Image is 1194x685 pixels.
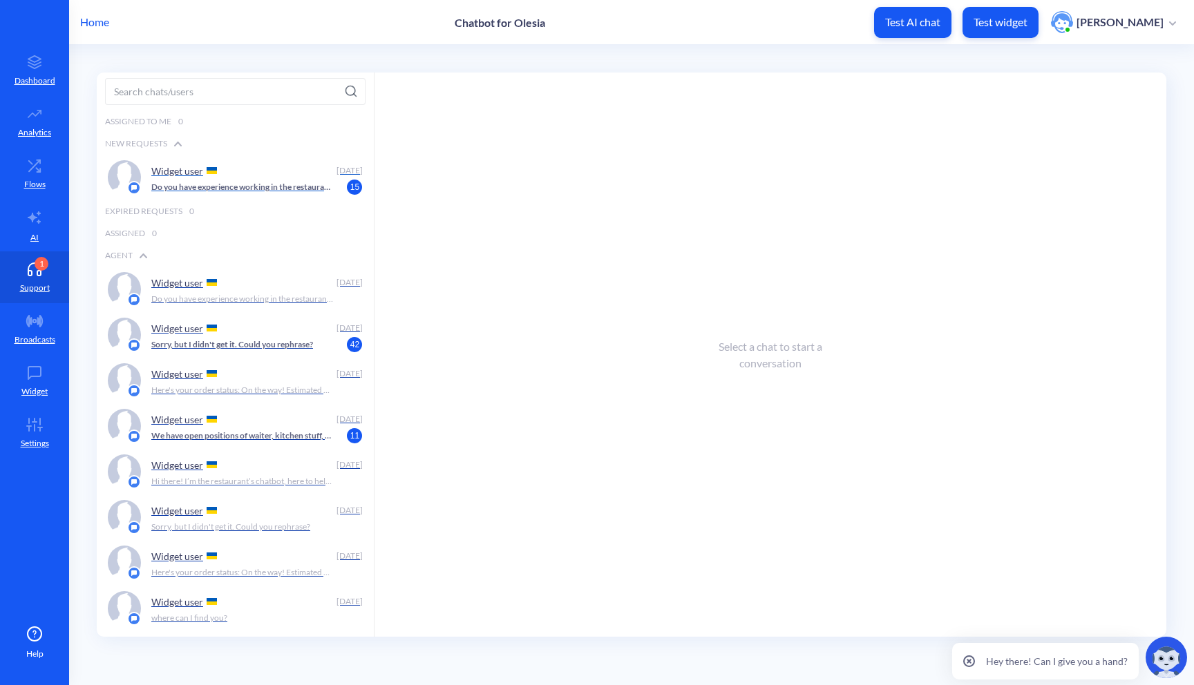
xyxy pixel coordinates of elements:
a: platform iconWidget user [DATE]Do you have experience working in the restaurant? You can choose a... [97,267,374,312]
span: 0 [178,115,183,128]
a: platform iconWidget user [DATE]Hi there! I’m the restaurant’s chatbot, here to help you place tak... [97,449,374,494]
img: UA [207,461,217,468]
p: Do you have experience working in the restaurant? You can choose answer or type-in. [151,293,334,305]
p: Chatbot for Olesia [455,16,545,29]
p: Home [80,14,109,30]
p: Widget user [151,596,203,608]
p: We have open positions of waiter, kitchen stuff, or bartender. Choose one option [151,430,334,442]
p: Widget user [151,505,203,517]
a: platform iconWidget user [DATE]Here's your order status: On the way! Estimated pick up time: [DAT... [97,358,374,403]
p: Broadcasts [15,334,55,346]
p: Sorry, but I didn't get it. Could you rephrase? [151,521,310,533]
div: Assigned to me [97,110,374,133]
img: UA [207,279,217,286]
button: Test AI chat [874,7,951,38]
p: Widget user [151,277,203,289]
button: user photo[PERSON_NAME] [1044,10,1183,35]
p: Widget user [151,459,203,471]
span: 42 [347,337,362,352]
p: Flows [24,178,46,191]
img: platform icon [127,338,141,352]
img: platform icon [127,430,141,443]
div: [DATE] [335,550,363,562]
div: [DATE] [335,322,363,334]
img: UA [207,416,217,423]
p: [PERSON_NAME] [1077,15,1164,30]
img: platform icon [127,181,141,195]
a: platform iconWidget user [DATE]Sorry, but I didn't get it. Could you rephrase? [97,494,374,540]
img: UA [207,552,217,559]
div: New Requests [97,133,374,155]
p: Support [20,282,50,294]
img: UA [207,325,217,331]
p: Widget user [151,550,203,562]
p: Widget user [151,165,203,177]
span: Help [26,648,44,660]
span: 0 [189,205,194,218]
a: platform iconWidget user [DATE]We have open positions of waiter, kitchen stuff, or bartender. Cho... [97,403,374,449]
span: 15 [347,180,362,195]
div: 1 [35,257,48,271]
p: Here's your order status: On the way! Estimated pick up time: [DATE]T12:28:02 [151,384,334,396]
img: UA [207,370,217,377]
p: Sorry, but I didn't get it. Could you rephrase? [151,338,313,351]
div: Assigned [97,222,374,244]
button: Test widget [963,7,1039,38]
a: platform iconWidget user [DATE]Sorry, but I didn't get it. Could you rephrase? [97,312,374,358]
div: [DATE] [335,367,363,380]
span: 0 [152,227,157,240]
img: platform icon [127,475,141,489]
p: Dashboard [15,75,55,87]
img: UA [207,507,217,514]
a: platform iconWidget user [DATE]where can I find you? [97,586,374,631]
a: platform iconWidget user [DATE]Here's your order status: On the way! Estimated pick up time: [DAT... [97,540,374,586]
div: [DATE] [335,504,363,517]
p: Widget user [151,322,203,334]
p: Test AI chat [885,15,940,29]
p: where can I find you? [151,612,227,624]
img: platform icon [127,384,141,398]
p: Do you have experience working in the restaurant? You can choose answer or type-in. [151,181,334,193]
img: copilot-icon.svg [1146,637,1187,678]
a: platform iconWidget user [DATE]Do you have experience working in the restaurant? You can choose a... [97,155,374,200]
div: Expired Requests [97,200,374,222]
p: Settings [21,437,49,450]
p: Analytics [18,126,51,139]
img: platform icon [127,293,141,307]
p: Hi there! I’m the restaurant’s chatbot, here to help you place takeaway orders, reduce wait times... [151,475,334,488]
img: platform icon [127,612,141,626]
p: Widget [21,385,48,398]
img: platform icon [127,566,141,580]
span: 11 [347,428,362,443]
p: Widget user [151,368,203,380]
div: [DATE] [335,413,363,425]
p: AI [30,231,39,244]
p: Test widget [974,15,1027,29]
div: [DATE] [335,164,363,177]
p: Here's your order status: On the way! Estimated pick up time: [DATE]T12:28:02 [151,566,334,579]
div: [DATE] [335,276,363,289]
div: [DATE] [335,459,363,471]
div: Select a chat to start a conversation [699,338,842,372]
p: Hey there! Can I give you a hand? [986,654,1128,668]
img: user photo [1051,11,1073,33]
div: Agent [97,244,374,267]
p: Widget user [151,414,203,425]
img: platform icon [127,521,141,534]
img: UA [207,598,217,605]
img: UA [207,167,217,174]
div: [DATE] [335,595,363,608]
input: Search chats/users [105,78,366,105]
